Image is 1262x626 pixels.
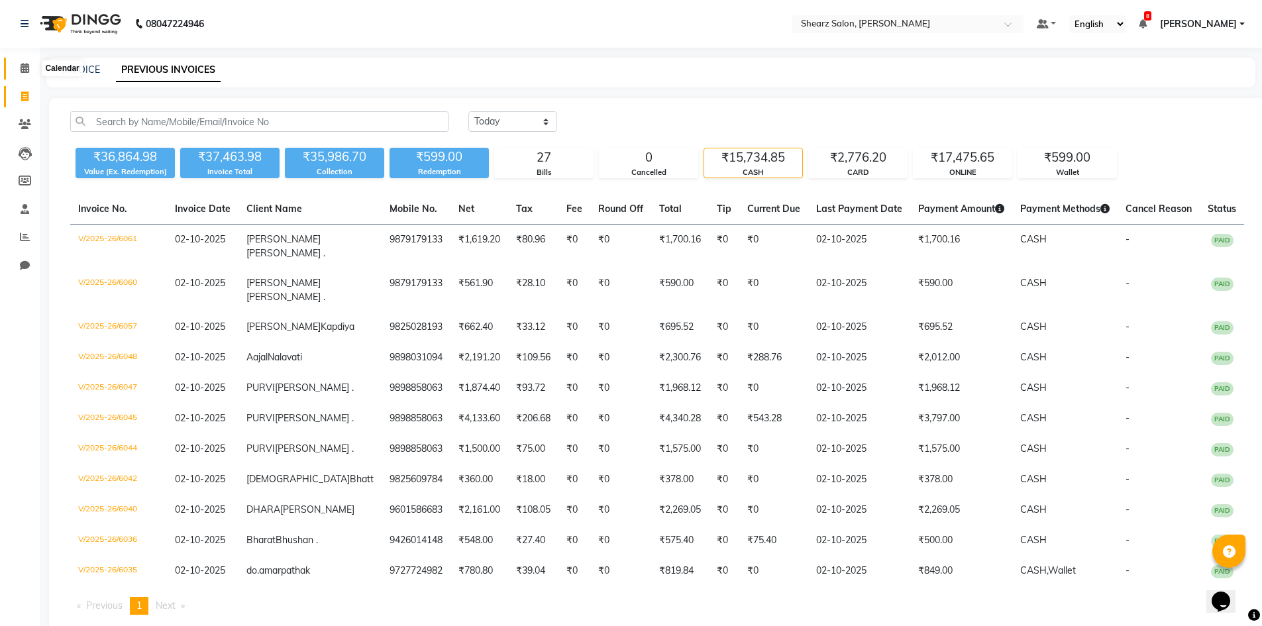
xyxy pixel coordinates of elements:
td: ₹0 [709,312,739,342]
td: V/2025-26/6048 [70,342,167,373]
span: Cancel Reason [1126,203,1192,215]
td: 9601586683 [382,495,450,525]
td: ₹1,874.40 [450,373,508,403]
span: Fee [566,203,582,215]
span: Invoice No. [78,203,127,215]
span: [PERSON_NAME] . [246,291,325,303]
td: ₹695.52 [910,312,1012,342]
span: Bhushan . [276,534,318,546]
span: 8 [1144,11,1151,21]
span: Round Off [598,203,643,215]
td: ₹0 [739,373,808,403]
td: 02-10-2025 [808,525,910,556]
span: Payment Methods [1020,203,1110,215]
span: 02-10-2025 [175,443,225,454]
td: V/2025-26/6040 [70,495,167,525]
a: PREVIOUS INVOICES [116,58,221,82]
div: ₹15,734.85 [704,148,802,167]
span: Invoice Date [175,203,231,215]
span: Aajal [246,351,268,363]
span: CASH [1020,351,1047,363]
span: PAID [1211,321,1234,335]
div: ₹36,864.98 [76,148,175,166]
nav: Pagination [70,597,1244,615]
td: 02-10-2025 [808,342,910,373]
td: ₹0 [709,434,739,464]
td: ₹1,968.12 [910,373,1012,403]
td: ₹849.00 [910,556,1012,586]
td: ₹0 [590,525,651,556]
span: CASH [1020,503,1047,515]
td: 9898858063 [382,373,450,403]
img: logo [34,5,125,42]
td: ₹0 [590,434,651,464]
td: ₹18.00 [508,464,558,495]
span: [PERSON_NAME] [1160,17,1237,31]
span: - [1126,233,1130,245]
td: ₹0 [558,434,590,464]
span: 02-10-2025 [175,412,225,424]
td: 02-10-2025 [808,373,910,403]
td: ₹0 [590,268,651,312]
td: ₹0 [709,464,739,495]
td: 9825609784 [382,464,450,495]
span: PAID [1211,352,1234,365]
td: ₹0 [558,403,590,434]
span: PAID [1211,443,1234,456]
span: [PERSON_NAME] [246,233,321,245]
td: ₹28.10 [508,268,558,312]
td: ₹1,700.16 [651,225,709,269]
span: Tip [717,203,731,215]
td: ₹378.00 [651,464,709,495]
td: ₹0 [590,403,651,434]
td: 9426014148 [382,525,450,556]
span: 02-10-2025 [175,321,225,333]
td: ₹206.68 [508,403,558,434]
td: ₹0 [709,403,739,434]
span: Wallet [1048,564,1076,576]
span: Kapdiya [321,321,354,333]
td: ₹27.40 [508,525,558,556]
span: 1 [136,600,142,611]
td: ₹1,575.00 [651,434,709,464]
td: ₹108.05 [508,495,558,525]
td: 02-10-2025 [808,268,910,312]
input: Search by Name/Mobile/Email/Invoice No [70,111,448,132]
div: Wallet [1018,167,1116,178]
td: ₹3,797.00 [910,403,1012,434]
div: ₹17,475.65 [914,148,1012,167]
span: 02-10-2025 [175,277,225,289]
td: ₹0 [709,268,739,312]
span: 02-10-2025 [175,351,225,363]
div: Value (Ex. Redemption) [76,166,175,178]
span: CASH [1020,443,1047,454]
td: ₹93.72 [508,373,558,403]
td: ₹0 [739,434,808,464]
span: CASH, [1020,564,1048,576]
td: ₹4,133.60 [450,403,508,434]
span: CASH [1020,382,1047,393]
span: Payment Amount [918,203,1004,215]
td: 02-10-2025 [808,434,910,464]
td: 9825028193 [382,312,450,342]
td: ₹662.40 [450,312,508,342]
td: ₹0 [590,312,651,342]
span: Net [458,203,474,215]
span: PURVI [246,443,275,454]
td: ₹548.00 [450,525,508,556]
td: ₹500.00 [910,525,1012,556]
span: 02-10-2025 [175,534,225,546]
span: pathak [281,564,310,576]
span: 02-10-2025 [175,382,225,393]
span: Previous [86,600,123,611]
td: ₹0 [739,556,808,586]
td: ₹0 [709,225,739,269]
div: Cancelled [600,167,698,178]
td: ₹0 [590,342,651,373]
td: ₹0 [558,268,590,312]
span: Mobile No. [390,203,437,215]
span: PAID [1211,234,1234,247]
span: PAID [1211,413,1234,426]
div: CARD [809,167,907,178]
td: ₹0 [709,342,739,373]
